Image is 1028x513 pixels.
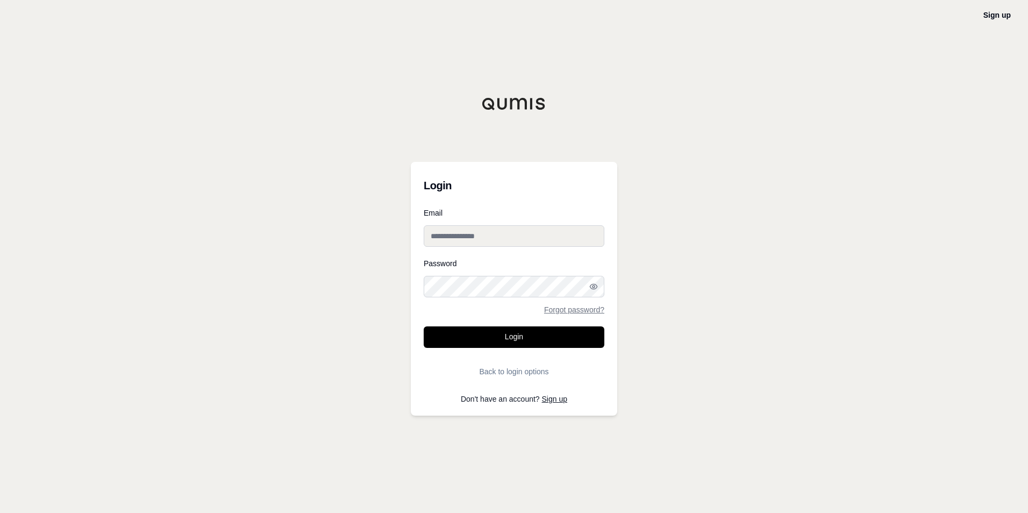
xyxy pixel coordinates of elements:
[424,326,604,348] button: Login
[482,97,546,110] img: Qumis
[542,395,567,403] a: Sign up
[424,175,604,196] h3: Login
[424,395,604,403] p: Don't have an account?
[544,306,604,313] a: Forgot password?
[424,209,604,217] label: Email
[424,260,604,267] label: Password
[424,361,604,382] button: Back to login options
[983,11,1011,19] a: Sign up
